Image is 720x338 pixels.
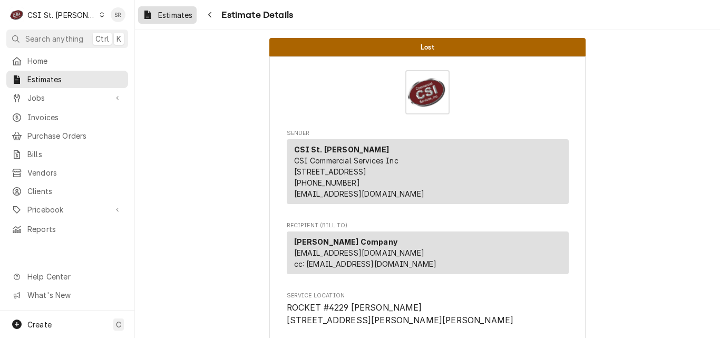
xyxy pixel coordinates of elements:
[27,320,52,329] span: Create
[27,112,123,123] span: Invoices
[6,146,128,163] a: Bills
[27,9,96,21] div: CSI St. [PERSON_NAME]
[421,44,434,51] span: Lost
[6,182,128,200] a: Clients
[111,7,125,22] div: SR
[6,71,128,88] a: Estimates
[287,129,569,138] span: Sender
[27,186,123,197] span: Clients
[27,74,123,85] span: Estimates
[27,289,122,301] span: What's New
[6,286,128,304] a: Go to What's New
[9,7,24,22] div: C
[25,33,83,44] span: Search anything
[6,164,128,181] a: Vendors
[287,292,569,327] div: Service Location
[158,9,192,21] span: Estimates
[138,6,197,24] a: Estimates
[287,139,569,208] div: Sender
[294,237,397,246] strong: [PERSON_NAME] Company
[27,149,123,160] span: Bills
[287,221,569,279] div: Estimate Recipient
[405,70,450,114] img: Logo
[6,268,128,285] a: Go to Help Center
[294,145,389,154] strong: CSI St. [PERSON_NAME]
[111,7,125,22] div: Stephani Roth's Avatar
[9,7,24,22] div: CSI St. Louis's Avatar
[116,319,121,330] span: C
[116,33,121,44] span: K
[287,303,514,325] span: ROCKET #4229 [PERSON_NAME] [STREET_ADDRESS][PERSON_NAME][PERSON_NAME]
[294,189,424,198] a: [EMAIL_ADDRESS][DOMAIN_NAME]
[27,167,123,178] span: Vendors
[218,8,293,22] span: Estimate Details
[27,224,123,235] span: Reports
[27,271,122,282] span: Help Center
[287,302,569,326] span: Service Location
[95,33,109,44] span: Ctrl
[6,30,128,48] button: Search anythingCtrlK
[6,127,128,144] a: Purchase Orders
[6,109,128,126] a: Invoices
[6,52,128,70] a: Home
[6,89,128,107] a: Go to Jobs
[27,92,107,103] span: Jobs
[294,248,437,268] span: [EMAIL_ADDRESS][DOMAIN_NAME] cc: [EMAIL_ADDRESS][DOMAIN_NAME]
[287,292,569,300] span: Service Location
[27,55,123,66] span: Home
[201,6,218,23] button: Navigate back
[287,231,569,274] div: Recipient (Bill To)
[269,38,586,56] div: Status
[287,139,569,204] div: Sender
[6,201,128,218] a: Go to Pricebook
[294,156,398,176] span: CSI Commercial Services Inc [STREET_ADDRESS]
[287,129,569,209] div: Estimate Sender
[6,220,128,238] a: Reports
[294,178,360,187] a: [PHONE_NUMBER]
[287,231,569,278] div: Recipient (Bill To)
[27,204,107,215] span: Pricebook
[287,221,569,230] span: Recipient (Bill To)
[27,130,123,141] span: Purchase Orders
